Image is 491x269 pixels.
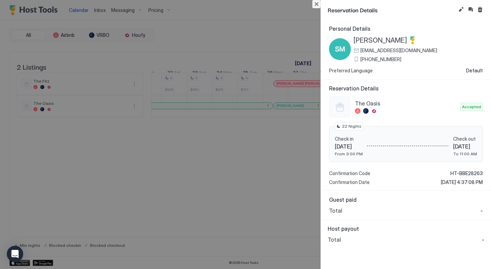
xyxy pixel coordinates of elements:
span: Host payout [328,225,484,232]
span: Check out [453,136,477,142]
button: Inbox [466,5,475,14]
span: Total [328,236,341,243]
div: Open Intercom Messenger [7,246,23,262]
span: Preferred Language [329,68,373,74]
span: [PERSON_NAME] [354,36,407,45]
span: - [482,236,484,243]
span: The Oasis [355,100,458,107]
span: Confirmation Code [329,170,370,176]
span: [DATE] [453,143,477,150]
span: Confirmation Date [329,179,370,185]
span: - [480,207,483,214]
span: Check in [335,136,363,142]
span: Reservation Details [329,85,483,92]
span: HT-BBE28263 [450,170,483,176]
span: Reservation Details [328,5,456,14]
span: From 3:00 PM [335,151,363,156]
span: Guest paid [329,196,483,203]
span: SM [335,44,345,54]
button: Cancel reservation [476,5,484,14]
span: Accepted [462,104,481,110]
span: 22 Nights [342,123,361,129]
span: [PHONE_NUMBER] [360,56,401,62]
span: [DATE] [335,143,363,150]
span: Total [329,207,342,214]
span: Default [466,68,483,74]
span: To 11:00 AM [453,151,477,156]
span: [EMAIL_ADDRESS][DOMAIN_NAME] [360,47,437,54]
span: Personal Details [329,25,483,32]
span: [DATE] 4:37:08 PM [441,179,483,185]
button: Edit reservation [457,5,465,14]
